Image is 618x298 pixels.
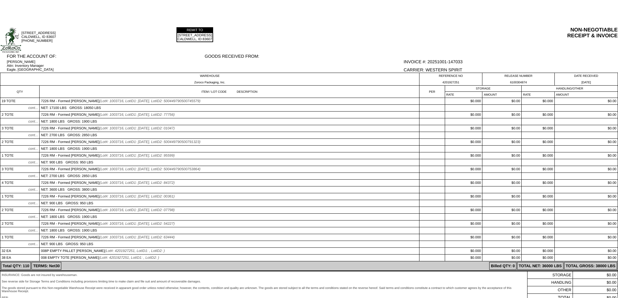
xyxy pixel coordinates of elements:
td: $0.000 [445,152,482,159]
td: $0.00 [554,234,618,241]
td: $0.000 [522,248,555,255]
span: (Lot#: 1003716, LotID1: [DATE], LotID2: 500449790500745579) [99,99,200,103]
td: 7226 RM - Formed [PERSON_NAME] [40,112,419,118]
td: $0.000 [445,112,482,118]
td: $0.00 [482,221,522,227]
td: NET: 1800 LBS GROSS: 1900 LBS [40,146,419,152]
div: [PERSON_NAME] Attn: Inventory Manager Eagle, [GEOGRAPHIC_DATA] [7,60,204,72]
td: $0.00 [482,152,522,159]
td: $0.00 [482,139,522,146]
td: $0.00 [482,193,522,200]
td: $0.000 [445,166,482,173]
td: $0.000 [522,139,555,146]
td: $0.000 [445,193,482,200]
span: cont... [28,201,38,205]
td: 32 EA [0,248,40,255]
td: $0.000 [445,180,482,186]
td: RELEASE NUMBER 6100304874 [482,73,554,86]
td: 3 TOTE [0,166,40,173]
td: NET: 2700 LBS GROSS: 2850 LBS [40,132,419,139]
td: NET: 1800 LBS GROSS: 1900 LBS [40,227,419,234]
td: STORAGE [527,271,573,279]
td: $0.00 [554,98,618,105]
td: $0.00 [554,180,618,186]
span: (Lot#: 1003716, LotID1: [DATE], LotID2: 77756) [99,113,175,117]
td: $0.000 [522,255,555,261]
td: $0.00 [554,207,618,214]
div: INVOICE #: 20251001-147033 [404,59,618,64]
td: $0.000 [522,166,555,173]
td: RATE [522,92,555,98]
span: cont... [28,215,38,219]
span: (Lot#: 1003716, LotID1: [DATE], LotID2: 01047) [99,126,175,130]
td: REFERENCE NO 4201927251 [419,73,482,86]
span: cont... [28,147,38,151]
td: $0.00 [554,125,618,132]
td: REMIT TO [177,28,212,32]
div: GOODS RECEIVED FROM: [205,54,403,59]
span: cont... [28,229,38,232]
td: AMOUNT [482,92,522,98]
td: $0.00 [482,248,522,255]
td: $0.000 [445,234,482,241]
td: $0.00 [482,98,522,105]
td: $0.00 [554,255,618,261]
td: TOTAL GROSS: 38000 LBS [564,262,617,270]
td: HANDLING/OTHER [522,86,618,92]
td: 1 TOTE [0,193,40,200]
span: (Lot#: 1003716, LotID1: [DATE], LotID2: 63444) [99,235,175,239]
td: NET: 900 LBS GROSS: 950 LBS [40,200,419,207]
td: QTY [0,86,40,98]
td: $0.000 [522,98,555,105]
td: $0.000 [445,207,482,214]
td: $0.000 [522,180,555,186]
td: $0.00 [482,180,522,186]
td: WAREHOUSE Zoroco Packaging, Inc. [0,73,419,86]
td: $0.00 [573,279,618,286]
td: RATE [445,92,482,98]
td: 7226 RM - Formed [PERSON_NAME] [40,193,419,200]
span: cont... [28,174,38,178]
td: 7226 RM - Formed [PERSON_NAME] [40,180,419,186]
span: cont... [28,133,38,137]
td: 1 TOTE [0,152,40,159]
span: (Lot#: 1003716, LotID1: [DATE], LotID2: 07798) [99,208,175,212]
span: (Lot#: 1003716, LotID1: [DATE], LotID2: 500449790500753864) [99,167,200,171]
td: 7226 RM - Formed [PERSON_NAME] [40,207,419,214]
td: $0.00 [554,112,618,118]
td: 2 TOTE [0,139,40,146]
td: 7226 RM - Formed [PERSON_NAME] [40,221,419,227]
td: 1 TOTE [0,234,40,241]
td: 2 TOTE [0,112,40,118]
td: ITEM / LOT CODE DESCRIPTION [40,86,419,98]
td: NET: 900 LBS GROSS: 950 LBS [40,241,419,248]
td: PER [419,86,445,98]
span: (Lot#: 4201927251, LotID1: , LotID2: ) [105,249,165,253]
span: cont... [28,242,38,246]
td: 008 EMPTY TOTE [PERSON_NAME] [40,255,419,261]
td: 3 TOTE [0,125,40,132]
td: $0.000 [522,193,555,200]
td: $0.000 [522,152,555,159]
td: $0.000 [445,139,482,146]
td: 7226 RM - Formed [PERSON_NAME] [40,234,419,241]
td: Billed QTY: 0 [489,262,516,270]
td: 4 TOTE [0,180,40,186]
td: $0.00 [482,125,522,132]
td: AMOUNT [554,92,618,98]
td: HANDLING [527,279,573,286]
td: 2 TOTE [0,207,40,214]
td: $0.00 [482,234,522,241]
td: TOTAL NET: 36000 LBS [517,262,563,270]
td: $0.00 [554,248,618,255]
td: $0.000 [445,125,482,132]
td: TERMS: Net30 [31,262,61,270]
td: $0.00 [554,193,618,200]
td: $0.000 [445,255,482,261]
td: STORAGE [445,86,522,92]
span: (Lot#: 1003716, LotID1: [DATE], LotID2: 84372) [99,181,175,185]
td: $0.00 [482,112,522,118]
td: $0.00 [482,207,522,214]
td: $0.00 [554,152,618,159]
td: 7226 RM - Formed [PERSON_NAME] [40,139,419,146]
